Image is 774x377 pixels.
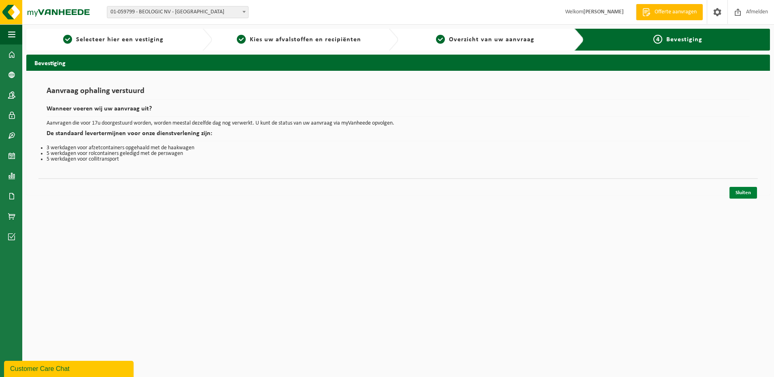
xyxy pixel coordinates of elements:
span: 01-059799 - BEOLOGIC NV - SINT-DENIJS [107,6,249,18]
span: 01-059799 - BEOLOGIC NV - SINT-DENIJS [107,6,248,18]
a: Sluiten [729,187,757,199]
span: 2 [237,35,246,44]
iframe: chat widget [4,359,135,377]
li: 3 werkdagen voor afzetcontainers opgehaald met de haakwagen [47,145,750,151]
span: Offerte aanvragen [653,8,699,16]
a: 2Kies uw afvalstoffen en recipiënten [216,35,382,44]
a: Offerte aanvragen [636,4,703,20]
h2: Wanneer voeren wij uw aanvraag uit? [47,106,750,116]
h2: De standaard levertermijnen voor onze dienstverlening zijn: [47,130,750,141]
h1: Aanvraag ophaling verstuurd [47,87,750,100]
li: 5 werkdagen voor collitransport [47,157,750,162]
li: 5 werkdagen voor rolcontainers geledigd met de perswagen [47,151,750,157]
a: 1Selecteer hier een vestiging [30,35,196,44]
a: 3Overzicht van uw aanvraag [402,35,568,44]
p: Aanvragen die voor 17u doorgestuurd worden, worden meestal dezelfde dag nog verwerkt. U kunt de s... [47,121,750,126]
span: Bevestiging [666,36,702,43]
span: Selecteer hier een vestiging [76,36,164,43]
strong: [PERSON_NAME] [583,9,624,15]
span: 4 [653,35,662,44]
span: 3 [436,35,445,44]
span: 1 [63,35,72,44]
span: Kies uw afvalstoffen en recipiënten [250,36,361,43]
h2: Bevestiging [26,55,770,70]
span: Overzicht van uw aanvraag [449,36,534,43]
